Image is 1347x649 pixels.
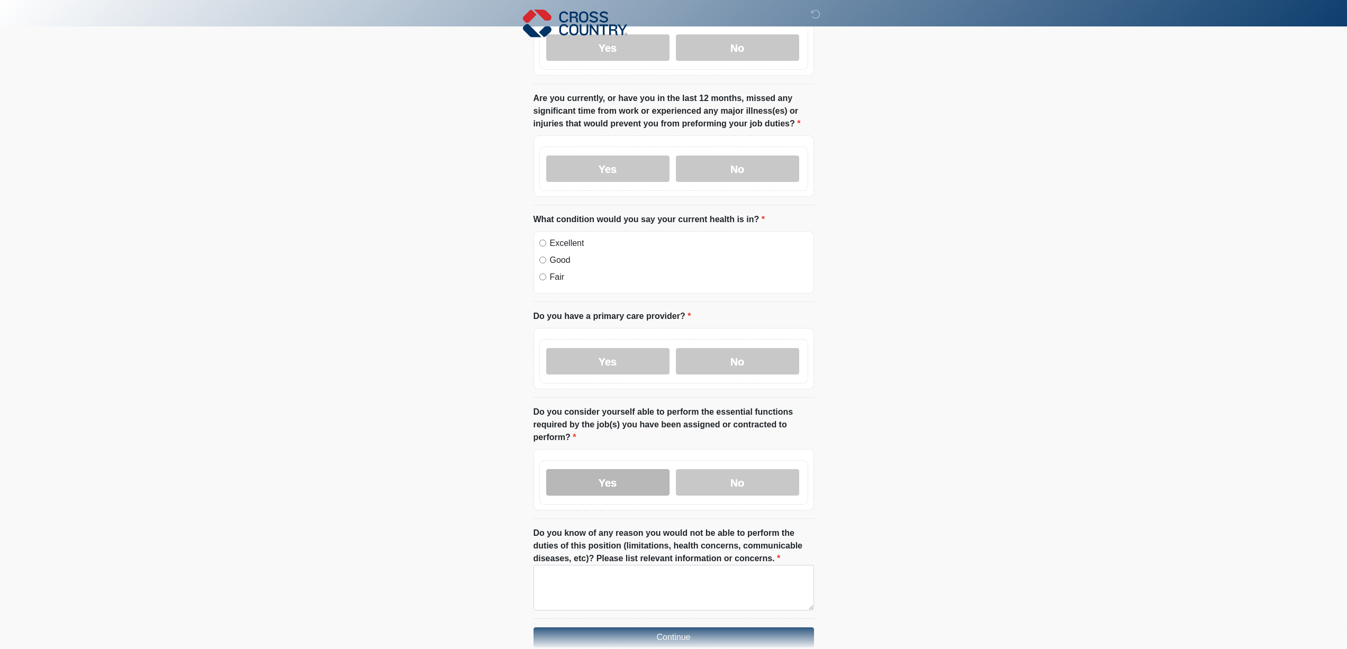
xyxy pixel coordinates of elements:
[550,237,808,250] label: Excellent
[546,469,670,496] label: Yes
[523,8,628,39] img: Cross Country Logo
[550,271,808,284] label: Fair
[676,348,799,374] label: No
[534,406,814,444] label: Do you consider yourself able to perform the essential functions required by the job(s) you have ...
[539,240,546,246] input: Excellent
[534,527,814,565] label: Do you know of any reason you would not be able to perform the duties of this position (limitatio...
[534,213,765,226] label: What condition would you say your current health is in?
[534,310,691,323] label: Do you have a primary care provider?
[534,92,814,130] label: Are you currently, or have you in the last 12 months, missed any significant time from work or ex...
[539,273,546,280] input: Fair
[676,469,799,496] label: No
[546,34,670,61] label: Yes
[546,348,670,374] label: Yes
[539,257,546,263] input: Good
[546,156,670,182] label: Yes
[676,34,799,61] label: No
[550,254,808,267] label: Good
[676,156,799,182] label: No
[534,627,814,647] button: Continue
